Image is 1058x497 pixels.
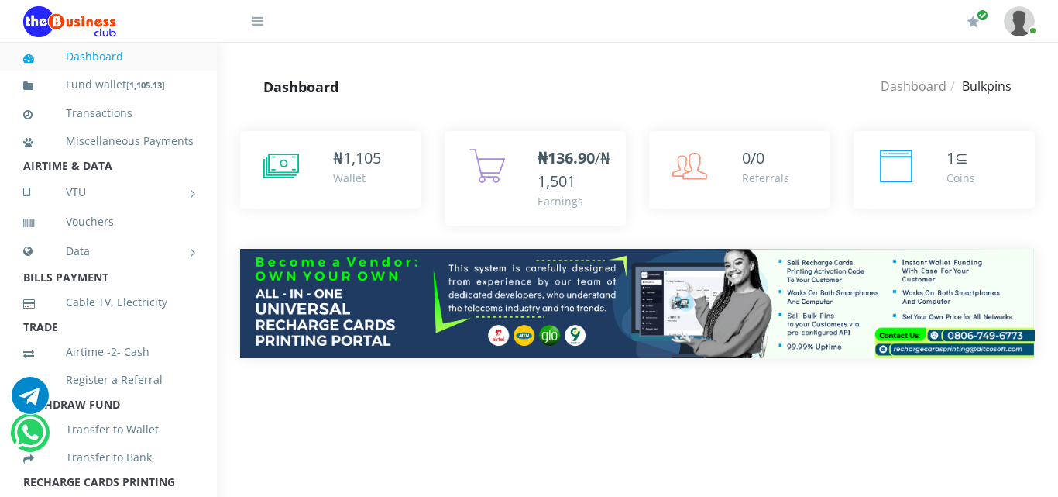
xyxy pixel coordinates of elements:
a: Data [23,232,194,271]
span: Renew/Upgrade Subscription [977,9,988,21]
div: ⊆ [946,147,975,170]
a: Transfer to Wallet [23,412,194,447]
b: 1,105.13 [129,79,162,91]
span: 1,105 [343,147,381,168]
img: multitenant_rcp.png [240,249,1035,358]
img: User [1004,6,1035,36]
a: Chat for support [12,388,49,414]
a: 0/0 Referrals [649,131,830,209]
span: 1 [946,147,955,168]
a: Dashboard [881,78,946,95]
div: ₦ [333,147,381,170]
a: ₦136.90/₦1,501 Earnings [445,131,626,226]
i: Renew/Upgrade Subscription [967,16,979,28]
small: [ ] [126,79,165,91]
b: ₦136.90 [538,147,595,168]
div: Earnings [538,193,610,209]
a: Chat for support [14,426,46,451]
a: Transactions [23,95,194,131]
li: Bulkpins [946,77,1012,95]
a: Dashboard [23,39,194,74]
a: Miscellaneous Payments [23,123,194,159]
a: Airtime -2- Cash [23,334,194,370]
a: Vouchers [23,204,194,240]
div: Wallet [333,170,381,186]
a: Fund wallet[1,105.13] [23,67,194,103]
span: /₦1,501 [538,147,610,192]
strong: Dashboard [263,78,338,96]
a: VTU [23,173,194,212]
img: Logo [23,6,116,37]
div: Referrals [742,170,789,186]
a: Cable TV, Electricity [23,285,194,320]
a: Register a Referral [23,362,194,398]
a: ₦1,105 Wallet [240,131,421,209]
span: 0/0 [742,147,764,168]
div: Coins [946,170,975,186]
a: Transfer to Bank [23,440,194,475]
